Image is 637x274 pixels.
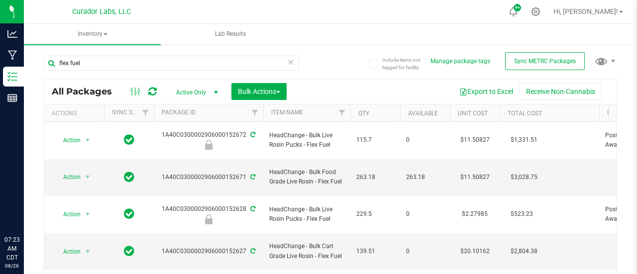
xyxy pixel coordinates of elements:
[124,170,134,184] span: In Sync
[82,245,94,259] span: select
[4,262,19,270] p: 08/26
[54,207,81,221] span: Action
[249,131,255,138] span: Sync from Compliance System
[152,214,265,224] div: Post Processing - XO - Awaiting Blend
[356,209,394,219] span: 229.5
[7,72,17,82] inline-svg: Inventory
[124,133,134,147] span: In Sync
[506,133,542,147] span: $1,331.51
[406,209,444,219] span: 0
[269,168,344,186] span: HeadChange - Bulk Food Grade Live Rosin - Flex Fuel
[453,83,520,100] button: Export to Excel
[82,207,94,221] span: select
[450,159,500,196] td: $11.50827
[29,193,41,205] iframe: Resource center unread badge
[152,173,265,182] div: 1A40C0300002906000152671
[152,140,265,150] div: Post Processing - XO - Awaiting Blend
[430,57,490,66] button: Manage package tags
[450,233,500,271] td: $20.10162
[82,133,94,147] span: select
[269,205,344,224] span: HeadChange - Bulk Live Rosin Pucks - Flex Fuel
[356,247,394,256] span: 139.51
[10,194,40,224] iframe: Resource center
[72,7,131,16] span: Curador Labs, LLC
[514,58,576,65] span: Sync METRC Packages
[358,110,369,117] a: Qty
[269,242,344,261] span: HeadChange - Bulk Cart Grade Live Rosin - Flex Fuel
[249,205,255,212] span: Sync from Compliance System
[506,170,542,184] span: $3,028.75
[408,110,438,117] a: Available
[152,247,265,256] div: 1A40C0300002906000152627
[450,122,500,159] td: $11.50827
[52,110,100,117] div: Actions
[162,109,196,116] a: Package ID
[7,50,17,60] inline-svg: Manufacturing
[24,24,161,45] a: Inventory
[231,83,287,100] button: Bulk Actions
[249,248,255,255] span: Sync from Compliance System
[54,245,81,259] span: Action
[44,56,299,71] input: Search Package ID, Item Name, SKU, Lot or Part Number...
[7,93,17,103] inline-svg: Reports
[238,88,280,95] span: Bulk Actions
[137,104,154,121] a: Filter
[249,174,255,181] span: Sync from Compliance System
[506,207,538,221] span: $523.23
[356,173,394,182] span: 263.18
[406,173,444,182] span: 263.18
[287,56,294,69] span: Clear
[505,52,585,70] button: Sync METRC Packages
[334,104,350,121] a: Filter
[271,109,303,116] a: Item Name
[520,83,602,100] button: Receive Non-Cannabis
[112,109,150,116] a: Sync Status
[82,170,94,184] span: select
[247,104,263,121] a: Filter
[7,29,17,39] inline-svg: Analytics
[356,135,394,145] span: 115.7
[162,24,299,45] a: Lab Results
[4,235,19,262] p: 07:23 AM CDT
[269,131,344,150] span: HeadChange - Bulk Live Rosin Pucks - Flex Fuel
[553,7,618,15] span: Hi, [PERSON_NAME]!
[458,110,488,117] a: Unit Cost
[52,86,122,97] span: All Packages
[202,30,259,38] span: Lab Results
[406,247,444,256] span: 0
[515,6,520,10] span: 9+
[124,244,134,258] span: In Sync
[406,135,444,145] span: 0
[54,133,81,147] span: Action
[152,204,265,224] div: 1A40C0300002906000152628
[506,244,542,259] span: $2,804.38
[450,196,500,233] td: $2.27985
[124,207,134,221] span: In Sync
[508,110,542,117] a: Total Cost
[382,56,432,71] span: Include items not tagged for facility
[54,170,81,184] span: Action
[152,130,265,150] div: 1A40C0300002906000152672
[530,7,542,16] div: Manage settings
